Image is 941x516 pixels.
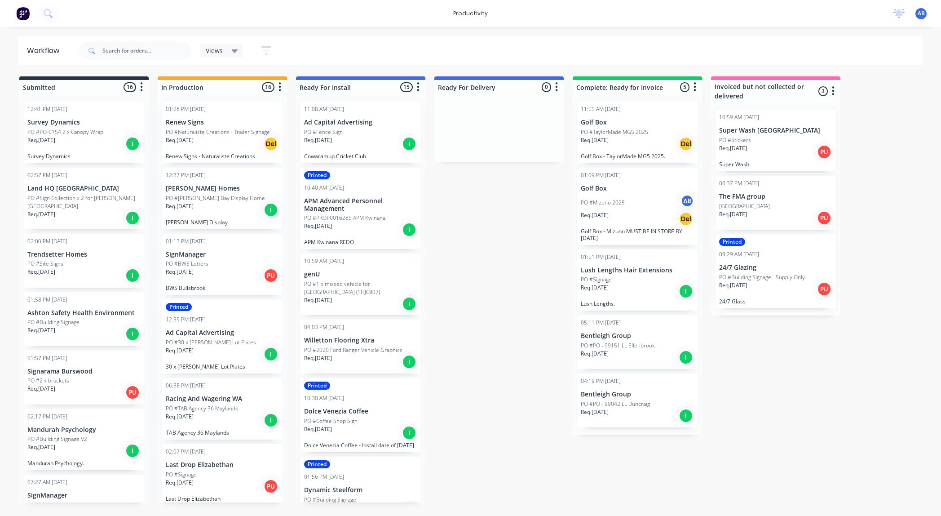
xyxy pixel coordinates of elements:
p: [PERSON_NAME] Homes [166,185,279,192]
div: PU [817,282,831,296]
div: Printed [719,238,745,246]
p: Super Wash [719,161,832,168]
p: PO #Site Signs [27,260,63,268]
div: 01:51 PM [DATE] [581,253,621,261]
p: PO #PO - 99151 LL Ellenbrook [581,342,655,350]
p: Req. [DATE] [27,268,55,276]
div: 01:57 PM [DATE]Signarama BurswoodPO #2 x bracketsReq.[DATE]PU [24,351,144,405]
div: 10:59 AM [DATE]Super Wash [GEOGRAPHIC_DATA]PO #StickersReq.[DATE]PUSuper Wash [716,110,836,171]
p: [GEOGRAPHIC_DATA] [719,202,770,210]
div: 11:08 AM [DATE] [304,105,344,113]
div: I [679,409,693,423]
div: 11:55 AM [DATE] [581,105,621,113]
div: 11:08 AM [DATE]Ad Capital AdvertisingPO #Fence SignReq.[DATE]ICowaramup Cricket Club [300,102,421,163]
p: Req. [DATE] [719,144,747,152]
p: PO #BWS Letters [166,260,208,268]
p: Mandurah Psychology [27,426,141,434]
p: PO #Signage [166,471,197,479]
p: Racing And Wagering WA [166,395,279,403]
p: Dolce Venezia Coffee [304,408,417,415]
div: Printed [304,171,330,179]
p: Req. [DATE] [166,479,194,487]
p: PO #1 x missed vehicle for [GEOGRAPHIC_DATA] (1HJC907) [304,280,417,296]
p: Req. [DATE] [719,281,747,289]
p: APM Advanced Personnel Management [304,197,417,213]
p: Land HQ [GEOGRAPHIC_DATA] [27,185,141,192]
div: 02:07 PM [DATE]Last Drop ElizabethanPO #SignageReq.[DATE]PULast Drop Elizabethan [162,444,283,506]
div: PU [817,211,831,225]
div: Printed12:59 PM [DATE]Ad Capital AdvertisingPO #30 x [PERSON_NAME] Lot PlatesReq.[DATE]I30 x [PER... [162,299,283,374]
p: Lush Lengths Hair Extensions [581,267,694,274]
p: Req. [DATE] [581,211,609,219]
p: PO #TaylorMade MG5 2025 [581,128,648,136]
p: PO #PO-0154 2 x Canopy Wrap [27,128,103,136]
span: Views [206,46,223,55]
div: 12:41 PM [DATE]Survey DynamicsPO #PO-0154 2 x Canopy WrapReq.[DATE]ISurvey Dynamics [24,102,144,163]
div: I [402,426,416,440]
p: Survey Dynamics [27,119,141,126]
p: Req. [DATE] [304,296,332,304]
p: 24/7 Glass [719,298,832,305]
p: genU [304,271,417,278]
div: 10:59 AM [DATE] [304,257,344,265]
p: Req. [DATE] [27,326,55,334]
div: I [125,137,140,151]
div: 06:38 PM [DATE]Racing And Wagering WAPO #TAB Agency 36 MaylandsReq.[DATE]ITAB Agency 36 Maylands [162,378,283,440]
div: 06:37 PM [DATE] [719,179,759,187]
div: 01:58 PM [DATE]Ashton Safety Health EnvironmentPO #Building SignageReq.[DATE]I [24,292,144,346]
p: Mandurah Psychology. [27,460,141,467]
div: I [125,268,140,283]
p: Req. [DATE] [27,136,55,144]
div: I [125,444,140,458]
p: Req. [DATE] [581,284,609,292]
div: 04:03 PM [DATE]Willetton Flooring XtraPO #2020 Ford Ranger Vehicle GraphicsReq.[DATE]I [300,320,421,374]
p: Survey Dynamics [27,153,141,160]
p: Renew Signs [166,119,279,126]
p: Trendsetter Homes [27,251,141,258]
p: Req. [DATE] [581,136,609,144]
div: I [402,222,416,237]
p: Req. [DATE] [27,385,55,393]
div: Del [679,212,693,226]
p: PO #Building Signage - Supply Only [719,273,805,281]
p: BWS Bullsbrook [166,285,279,291]
p: PO #30 x [PERSON_NAME] Lot Plates [166,338,256,347]
div: I [679,350,693,365]
div: I [402,297,416,311]
p: Renew Signs - Naturaliste Creations [166,153,279,160]
div: 05:11 PM [DATE]Bentleigh GroupPO #PO - 99151 LL EllenbrookReq.[DATE]I [577,315,698,369]
div: 06:38 PM [DATE] [166,382,206,390]
div: 10:59 AM [DATE] [719,113,759,121]
div: 10:59 AM [DATE]genUPO #1 x missed vehicle for [GEOGRAPHIC_DATA] (1HJC907)Req.[DATE]I [300,254,421,315]
p: PO #[PERSON_NAME] Bay Display Home [166,194,265,202]
div: 02:17 PM [DATE]Mandurah PsychologyPO #Building Signage V2Req.[DATE]IMandurah Psychology. [24,409,144,471]
div: productivity [449,7,492,20]
div: AB [680,194,694,208]
p: PO #PROP0016285 APM Kwinana [304,214,385,222]
p: Last Drop Elizabethan [166,461,279,469]
p: Req. [DATE] [166,136,194,144]
p: Golf Box [581,119,694,126]
div: I [125,211,140,225]
p: SignManager [27,492,141,499]
div: I [264,347,278,361]
div: 01:51 PM [DATE]Lush Lengths Hair ExtensionsPO #SignageReq.[DATE]ILush Lengths. [577,249,698,311]
div: I [264,413,278,427]
div: 10:30 AM [DATE] [304,394,344,402]
p: Req. [DATE] [166,268,194,276]
div: 01:13 PM [DATE]SignManagerPO #BWS LettersReq.[DATE]PUBWS Bullsbrook [162,234,283,295]
p: Req. [DATE] [27,443,55,451]
p: Super Wash [GEOGRAPHIC_DATA] [719,127,832,134]
p: Req. [DATE] [719,210,747,218]
p: PO #Building Signage [27,318,80,326]
p: 30 x [PERSON_NAME] Lot Plates [166,363,279,370]
p: [PERSON_NAME] Display [166,219,279,226]
div: 09:29 AM [DATE] [719,250,759,258]
p: PO #Building Signage [304,496,356,504]
p: Dynamic Steelform [304,486,417,494]
p: Golf Box [581,185,694,192]
p: Golf Box - TaylorMade MG5 2025. [581,153,694,160]
div: 04:19 PM [DATE]Bentleigh GroupPO #PO - 99042 LL DuncraigReq.[DATE]I [577,374,698,427]
div: 01:56 PM [DATE] [304,473,344,481]
div: 02:00 PM [DATE]Trendsetter HomesPO #Site SignsReq.[DATE]I [24,234,144,288]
